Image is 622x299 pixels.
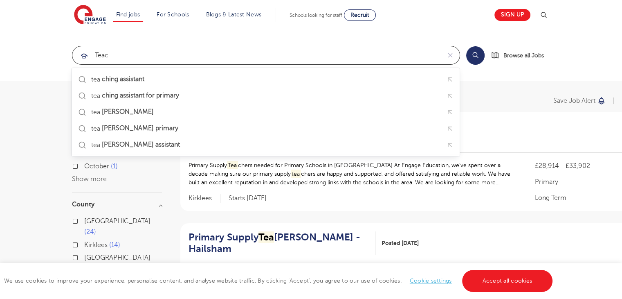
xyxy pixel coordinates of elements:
mark: [PERSON_NAME] assistant [100,140,181,149]
button: Save job alert [553,97,606,104]
div: tea [91,92,180,100]
input: [GEOGRAPHIC_DATA] 24 [84,217,90,223]
button: Search [466,46,485,65]
mark: Tea [258,231,274,243]
span: 1 [111,163,118,170]
span: We use cookies to improve your experience, personalise content, and analyse website traffic. By c... [4,278,555,284]
button: Fill query with "teaching assistant for primary" [444,89,456,102]
span: 24 [84,228,96,236]
button: Fill query with "teaching assistant" [444,73,456,86]
a: Browse all Jobs [491,51,550,60]
a: Accept all cookies [462,270,553,292]
button: Clear [441,46,460,64]
button: Fill query with "teacher primary" [444,122,456,135]
span: [GEOGRAPHIC_DATA] [84,254,150,261]
div: tea [91,75,145,84]
span: 14 [109,241,120,249]
div: tea [91,108,155,116]
mark: [PERSON_NAME] [100,107,155,117]
mark: [PERSON_NAME] primary [100,123,179,133]
a: Find jobs [116,11,140,18]
span: Kirklees [84,241,108,249]
img: Engage Education [74,5,106,25]
ul: Submit [75,71,456,153]
mark: ching assistant [100,74,145,84]
a: Cookie settings [410,278,452,284]
mark: tea [291,170,301,178]
span: [GEOGRAPHIC_DATA] [84,217,150,225]
span: Recruit [350,12,369,18]
h2: Primary Supply [PERSON_NAME] - Hailsham [189,231,369,255]
div: tea [91,125,179,133]
a: Recruit [344,9,376,21]
span: Schools looking for staff [290,12,342,18]
input: Submit [72,46,441,64]
div: tea [91,141,181,149]
a: Blogs & Latest News [206,11,262,18]
p: Save job alert [553,97,595,104]
a: Primary SupplyTea[PERSON_NAME] - Hailsham [189,231,375,255]
mark: Tea [227,161,238,170]
input: Kirklees 14 [84,241,90,247]
p: Starts [DATE] [229,194,267,203]
button: Show more [72,175,107,183]
button: Fill query with "teacher assistant" [444,138,456,151]
input: October 1 [84,163,90,168]
input: [GEOGRAPHIC_DATA] 10 [84,254,90,259]
a: For Schools [157,11,189,18]
span: October [84,163,109,170]
span: Browse all Jobs [503,51,544,60]
a: Sign up [494,9,530,21]
button: Fill query with "teacher" [444,106,456,118]
h3: County [72,201,162,208]
span: Kirklees [189,194,220,203]
span: Posted [DATE] [382,239,419,247]
div: Submit [72,46,460,65]
p: Primary Supply chers needed for Primary Schools in [GEOGRAPHIC_DATA] At Engage Education, we’ve s... [189,161,519,187]
mark: ching assistant for primary [100,91,180,100]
